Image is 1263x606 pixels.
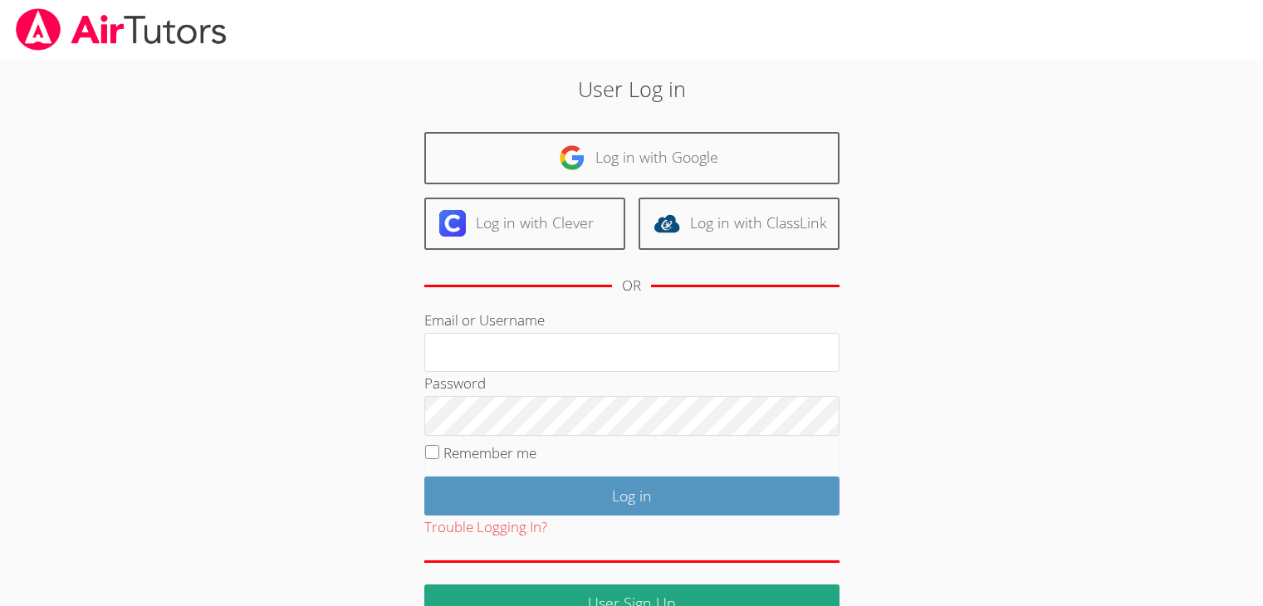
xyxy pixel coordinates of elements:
input: Log in [424,476,840,516]
img: classlink-logo-d6bb404cc1216ec64c9a2012d9dc4662098be43eaf13dc465df04b49fa7ab582.svg [654,210,680,237]
label: Remember me [443,443,536,462]
img: google-logo-50288ca7cdecda66e5e0955fdab243c47b7ad437acaf1139b6f446037453330a.svg [559,144,585,171]
a: Log in with Google [424,132,840,184]
label: Email or Username [424,310,545,330]
img: airtutors_banner-c4298cdbf04f3fff15de1276eac7730deb9818008684d7c2e4769d2f7ddbe033.png [14,8,228,51]
label: Password [424,374,486,393]
div: OR [622,274,641,298]
a: Log in with Clever [424,198,625,250]
h2: User Log in [291,73,972,105]
button: Trouble Logging In? [424,516,547,540]
img: clever-logo-6eab21bc6e7a338710f1a6ff85c0baf02591cd810cc4098c63d3a4b26e2feb20.svg [439,210,466,237]
a: Log in with ClassLink [639,198,840,250]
